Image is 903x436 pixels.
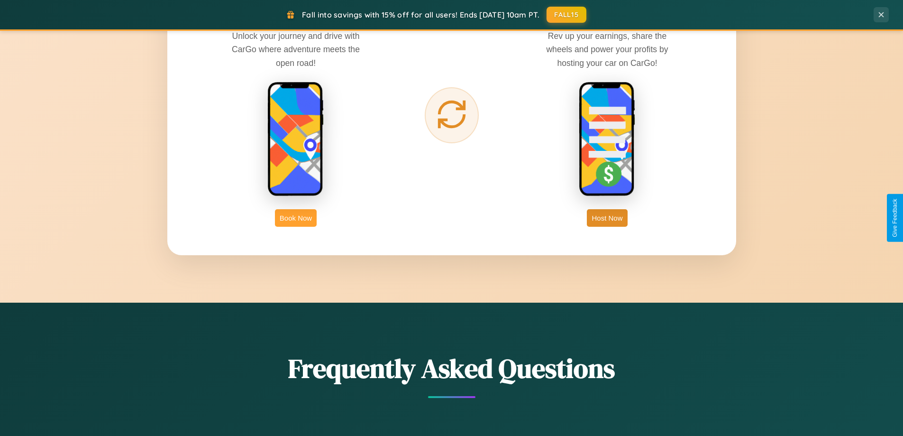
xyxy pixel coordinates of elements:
span: Fall into savings with 15% off for all users! Ends [DATE] 10am PT. [302,10,539,19]
h2: Frequently Asked Questions [167,350,736,387]
p: Unlock your journey and drive with CarGo where adventure meets the open road! [225,29,367,69]
p: Rev up your earnings, share the wheels and power your profits by hosting your car on CarGo! [536,29,678,69]
button: Book Now [275,209,317,227]
button: Host Now [587,209,627,227]
img: rent phone [267,82,324,197]
button: FALL15 [547,7,586,23]
div: Give Feedback [892,199,898,237]
img: host phone [579,82,636,197]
